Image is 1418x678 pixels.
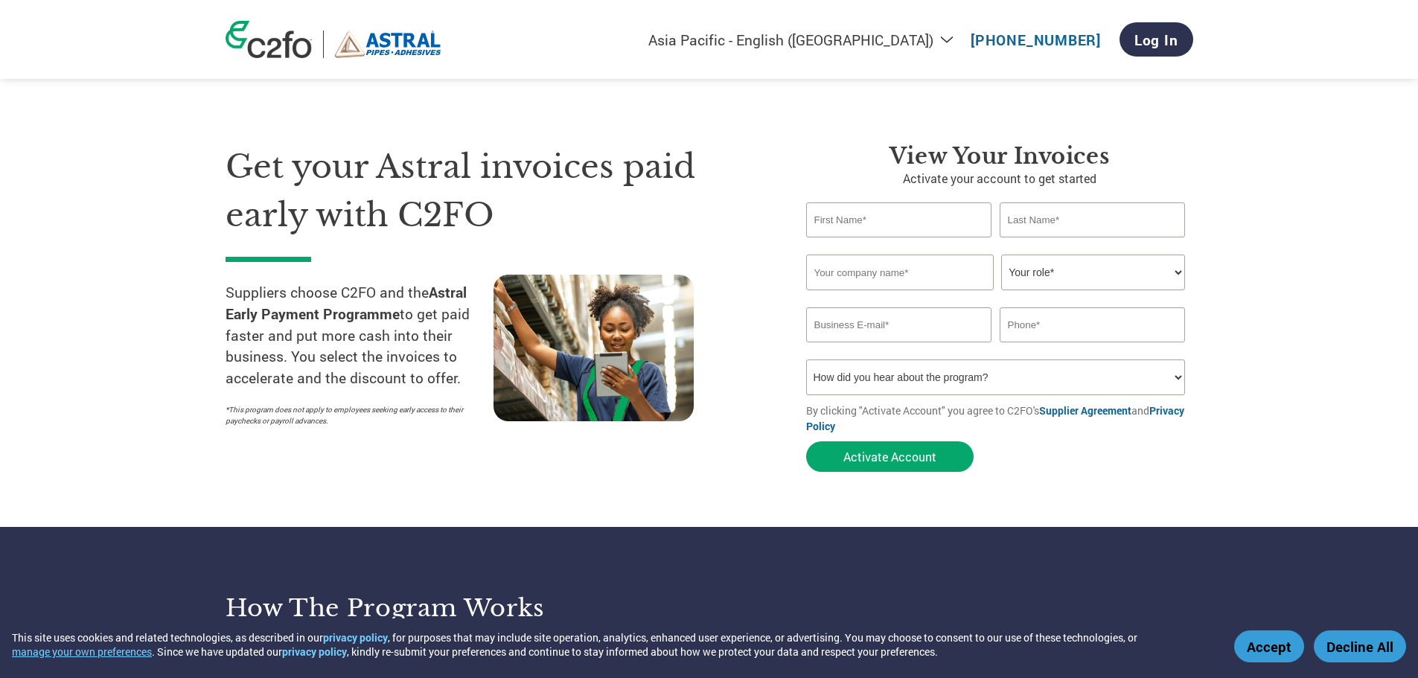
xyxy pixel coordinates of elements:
button: manage your own preferences [12,645,152,659]
button: Decline All [1314,630,1406,662]
input: Invalid Email format [806,307,992,342]
div: This site uses cookies and related technologies, as described in our , for purposes that may incl... [12,630,1213,659]
input: Phone* [1000,307,1186,342]
a: privacy policy [282,645,347,659]
div: Invalid company name or company name is too long [806,292,1186,301]
a: [PHONE_NUMBER] [971,31,1101,49]
a: Supplier Agreement [1039,403,1131,418]
a: Privacy Policy [806,403,1184,433]
p: Activate your account to get started [806,170,1193,188]
input: Your company name* [806,255,994,290]
button: Accept [1234,630,1304,662]
button: Activate Account [806,441,974,472]
h3: View your invoices [806,143,1193,170]
input: First Name* [806,202,992,237]
div: Invalid first name or first name is too long [806,239,992,249]
img: c2fo logo [226,21,312,58]
p: Suppliers choose C2FO and the to get paid faster and put more cash into their business. You selec... [226,282,494,389]
p: *This program does not apply to employees seeking early access to their paychecks or payroll adva... [226,404,479,426]
h3: How the program works [226,593,691,623]
a: privacy policy [323,630,388,645]
h1: Get your Astral invoices paid early with C2FO [226,143,761,239]
input: Last Name* [1000,202,1186,237]
div: Inavlid Phone Number [1000,344,1186,354]
a: Log In [1120,22,1193,57]
img: Astral [335,31,441,58]
div: Invalid last name or last name is too long [1000,239,1186,249]
p: By clicking "Activate Account" you agree to C2FO's and [806,403,1193,434]
strong: Astral Early Payment Programme [226,283,467,323]
select: Title/Role [1001,255,1185,290]
img: supply chain worker [494,275,694,421]
div: Inavlid Email Address [806,344,992,354]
